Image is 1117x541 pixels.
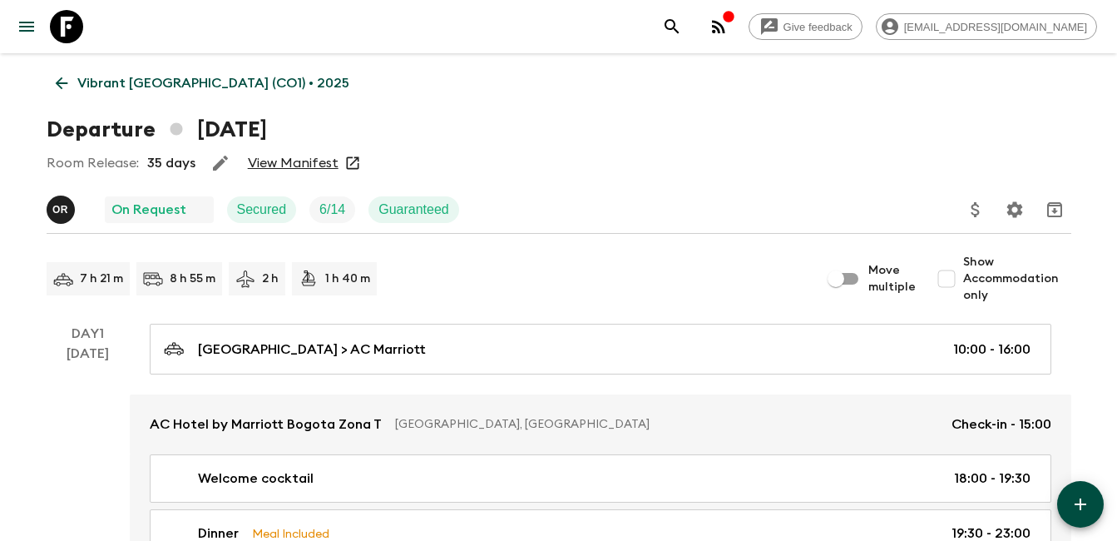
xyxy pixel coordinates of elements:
p: 7 h 21 m [80,270,123,287]
span: Give feedback [774,21,862,33]
p: Vibrant [GEOGRAPHIC_DATA] (CO1) • 2025 [77,73,349,93]
a: Welcome cocktail18:00 - 19:30 [150,454,1051,503]
p: 18:00 - 19:30 [954,469,1031,489]
button: Update Price, Early Bird Discount and Costs [959,193,992,226]
span: Move multiple [868,262,917,295]
p: Welcome cocktail [198,469,314,489]
button: Archive (Completed, Cancelled or Unsynced Departures only) [1038,193,1071,226]
p: 2 h [262,270,279,287]
p: Check-in - 15:00 [951,414,1051,434]
span: Oscar Rincon [47,201,78,214]
button: Settings [998,193,1031,226]
div: Trip Fill [309,196,355,223]
p: Day 1 [47,324,130,344]
p: O R [52,203,68,216]
p: Guaranteed [378,200,449,220]
p: AC Hotel by Marriott Bogota Zona T [150,414,382,434]
p: 10:00 - 16:00 [953,340,1031,360]
a: AC Hotel by Marriott Bogota Zona T[GEOGRAPHIC_DATA], [GEOGRAPHIC_DATA]Check-in - 15:00 [130,395,1071,454]
p: 6 / 14 [319,200,345,220]
div: [EMAIL_ADDRESS][DOMAIN_NAME] [876,13,1097,40]
a: Give feedback [749,13,862,40]
span: [EMAIL_ADDRESS][DOMAIN_NAME] [895,21,1096,33]
p: 35 days [147,153,195,173]
button: OR [47,196,78,224]
span: Show Accommodation only [963,254,1071,304]
button: search adventures [655,10,689,43]
p: [GEOGRAPHIC_DATA] > AC Marriott [198,340,426,360]
p: 1 h 40 m [325,270,370,287]
h1: Departure [DATE] [47,113,267,146]
p: On Request [111,200,186,220]
a: Vibrant [GEOGRAPHIC_DATA] (CO1) • 2025 [47,67,358,100]
p: Secured [237,200,287,220]
p: Room Release: [47,153,139,173]
a: View Manifest [248,155,339,171]
div: Secured [227,196,297,223]
p: [GEOGRAPHIC_DATA], [GEOGRAPHIC_DATA] [395,416,938,433]
button: menu [10,10,43,43]
a: [GEOGRAPHIC_DATA] > AC Marriott10:00 - 16:00 [150,324,1051,375]
p: 8 h 55 m [170,270,215,287]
